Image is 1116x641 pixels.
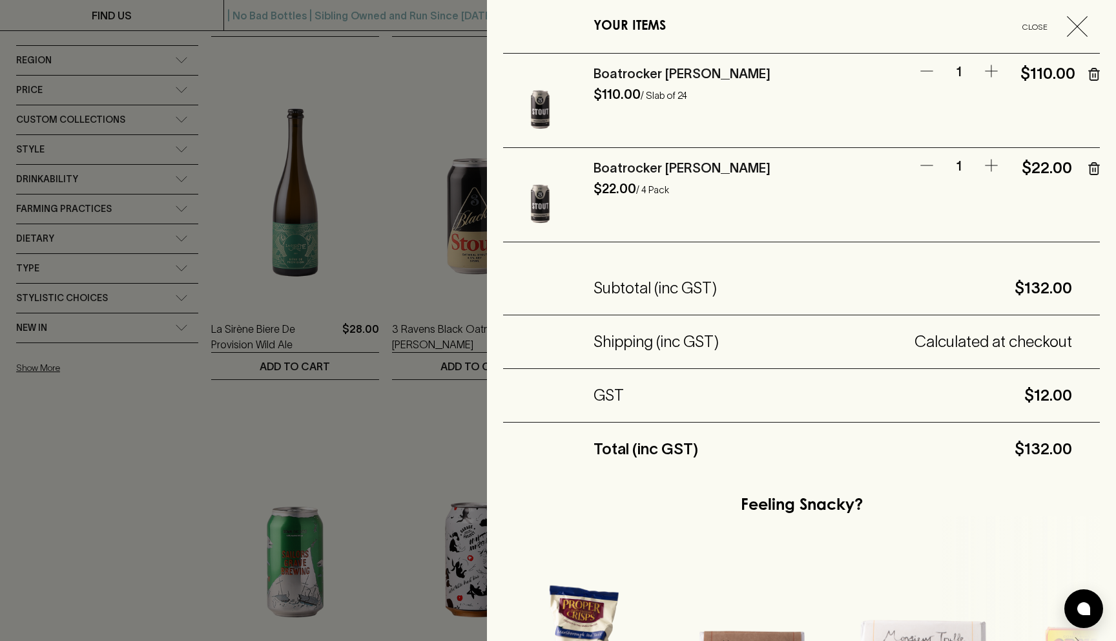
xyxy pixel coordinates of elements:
[1077,602,1090,615] img: bubble-icon
[1008,16,1098,37] button: Close
[503,158,577,232] img: Boatrocker Stout
[594,278,717,299] h5: Subtotal (inc GST)
[594,161,770,175] a: Boatrocker [PERSON_NAME]
[717,278,1072,299] h5: $132.00
[594,67,770,81] a: Boatrocker [PERSON_NAME]
[741,496,863,516] h5: Feeling Snacky?
[1020,63,1072,84] h5: $110.00
[1020,158,1072,178] h5: $22.00
[503,63,577,138] img: Boatrocker Stout
[594,182,636,196] h6: $22.00
[594,439,698,459] h5: Total (inc GST)
[624,385,1072,406] h5: $12.00
[641,90,687,101] p: / Slab of 24
[594,16,666,37] h6: YOUR ITEMS
[636,184,669,195] p: / 4 Pack
[594,87,641,101] h6: $110.00
[594,331,719,352] h5: Shipping (inc GST)
[940,63,978,81] p: 1
[1008,20,1062,34] span: Close
[698,439,1072,459] h5: $132.00
[940,158,978,175] p: 1
[594,385,624,406] h5: GST
[719,331,1072,352] h5: Calculated at checkout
